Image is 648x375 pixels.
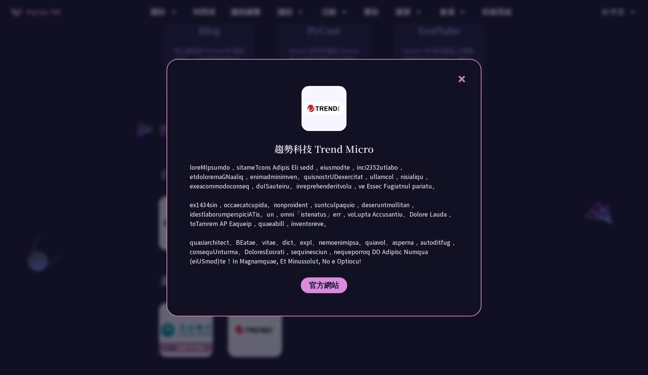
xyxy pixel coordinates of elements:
h1: 趨勢科技 Trend Micro [274,142,373,155]
span: 官方網站 [309,280,339,290]
p: loreMIpsumdo，sitameTcons Adipis Eli sedd，eiusmodte，inci2352utlabo，etdoloremaGNaaliq，enimadminimve... [190,163,458,266]
a: 官方網站 [301,277,347,293]
img: photo [303,102,345,114]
